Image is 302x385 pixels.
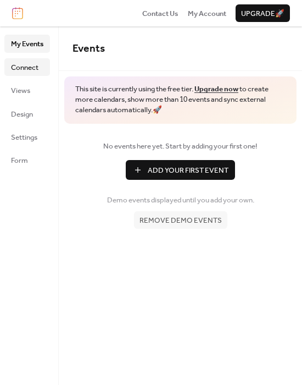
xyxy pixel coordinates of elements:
span: This site is currently using the free tier. to create more calendars, show more than 10 events an... [75,84,286,116]
a: Views [4,81,50,99]
span: Add Your First Event [148,165,228,176]
span: Settings [11,132,37,143]
span: No events here yet. Start by adding your first one! [72,141,288,152]
a: Contact Us [142,8,178,19]
a: Connect [4,58,50,76]
button: Upgrade🚀 [236,4,290,22]
button: Add Your First Event [126,160,235,180]
span: Demo events displayed until you add your own. [107,195,254,206]
span: Connect [11,62,38,73]
img: logo [12,7,23,19]
span: Events [72,38,105,59]
span: My Events [11,38,43,50]
a: Add Your First Event [72,160,288,180]
a: Form [4,151,50,169]
a: My Account [188,8,226,19]
span: Upgrade 🚀 [241,8,284,19]
span: Design [11,109,33,120]
a: My Events [4,35,50,52]
a: Upgrade now [194,82,238,96]
button: Remove demo events [134,211,227,229]
a: Settings [4,128,50,146]
span: Form [11,155,28,166]
a: Design [4,105,50,123]
span: Remove demo events [139,215,222,226]
span: Views [11,85,30,96]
